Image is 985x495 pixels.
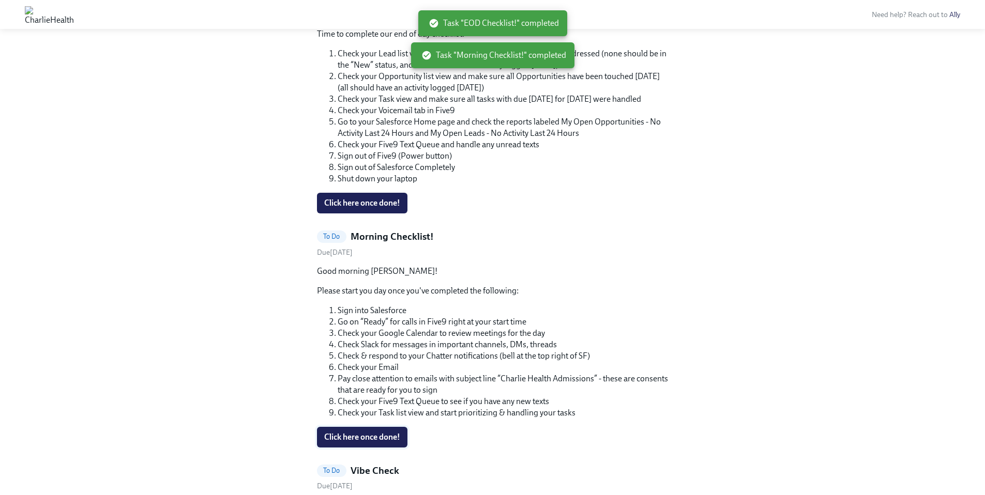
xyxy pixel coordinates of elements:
[317,285,669,297] p: Please start you day once you've completed the following:
[324,432,400,442] span: Click here once done!
[338,162,669,173] li: Sign out of Salesforce Completely
[872,10,960,19] span: Need help? Reach out to
[338,362,669,373] li: Check your Email
[317,266,669,277] p: Good morning [PERSON_NAME]!
[338,139,669,150] li: Check your Five9 Text Queue and handle any unread texts
[421,50,566,61] span: Task "Morning Checklist!" completed
[338,173,669,184] li: Shut down your laptop
[317,233,346,240] span: To Do
[317,482,353,490] span: Wednesday, September 10th 2025, 2:00 pm
[317,230,669,257] a: To DoMorning Checklist!Due[DATE]
[338,328,669,339] li: Check your Google Calendar to review meetings for the day
[317,467,346,474] span: To Do
[338,150,669,162] li: Sign out of Five9 (Power button)
[338,373,669,396] li: Pay close attention to emails with subject line “Charlie Health Admissions” - these are consents ...
[338,48,669,71] li: Check your Lead list view and make sure that all leads have been addressed (none should be in the...
[351,464,399,477] h5: Vibe Check
[317,193,407,213] button: Click here once done!
[338,105,669,116] li: Check your Voicemail tab in Five9
[338,94,669,105] li: Check your Task view and make sure all tasks with due [DATE] for [DATE] were handled
[338,316,669,328] li: Go on “Ready” for calls in Five9 right at your start time
[317,464,669,491] a: To DoVibe CheckDue[DATE]
[429,18,559,29] span: Task "EOD Checklist!" completed
[338,350,669,362] li: Check & respond to your Chatter notifications (bell at the top right of SF)
[949,10,960,19] a: Ally
[338,71,669,94] li: Check your Opportunity list view and make sure all Opportunities have been touched [DATE] (all sh...
[338,305,669,316] li: Sign into Salesforce
[324,198,400,208] span: Click here once done!
[317,427,407,447] button: Click here once done!
[338,339,669,350] li: Check Slack for messages in important channels, DMs, threads
[317,248,353,257] span: Wednesday, September 10th 2025, 6:40 am
[338,407,669,419] li: Check your Task list view and start prioritizing & handling your tasks
[317,28,669,40] p: Time to complete our end of day checklist:
[25,6,74,23] img: CharlieHealth
[338,396,669,407] li: Check your Five9 Text Queue to see if you have any new texts
[351,230,434,243] h5: Morning Checklist!
[338,116,669,139] li: Go to your Salesforce Home page and check the reports labeled My Open Opportunities - No Activity...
